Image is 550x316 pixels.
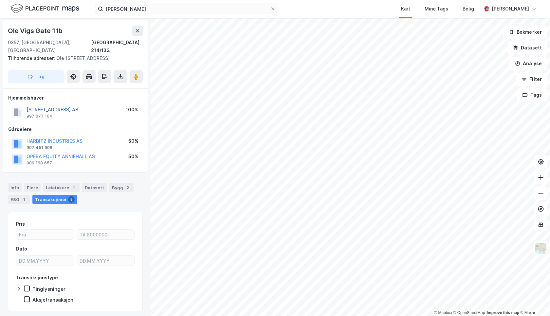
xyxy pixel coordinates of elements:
div: 0357, [GEOGRAPHIC_DATA], [GEOGRAPHIC_DATA] [8,39,91,54]
div: Ole [STREET_ADDRESS] [8,54,137,62]
input: Fra [16,230,74,239]
a: Mapbox [434,310,452,315]
div: Gårdeiere [8,125,142,133]
div: Tinglysninger [32,286,65,292]
button: Tag [8,70,64,83]
div: [GEOGRAPHIC_DATA], 214/133 [91,39,143,54]
button: Bokmerker [503,26,547,39]
iframe: Chat Widget [517,285,550,316]
a: OpenStreetMap [453,310,485,315]
div: 50% [128,153,138,160]
div: ESG [8,195,30,204]
div: 997 451 996 [27,145,52,150]
a: Improve this map [487,310,519,315]
div: Bygg [109,183,134,192]
div: Kart [401,5,410,13]
div: Hjemmelshaver [8,94,142,102]
button: Tags [517,88,547,102]
div: Eiere [24,183,41,192]
div: Leietakere [43,183,80,192]
div: Ole Vigs Gate 11b [8,26,64,36]
div: [PERSON_NAME] [492,5,529,13]
span: Tilhørende adresser: [8,55,56,61]
input: DD.MM.YYYY [16,256,74,266]
button: Analyse [509,57,547,70]
div: Dato [16,245,27,253]
input: DD.MM.YYYY [77,256,134,266]
button: Filter [516,73,547,86]
img: Z [535,242,547,254]
div: 989 168 657 [27,160,52,166]
div: Info [8,183,22,192]
div: 50% [128,137,138,145]
img: logo.f888ab2527a4732fd821a326f86c7f29.svg [10,3,79,14]
div: Transaksjonstype [16,274,58,282]
div: Datasett [82,183,107,192]
div: 1 [70,184,77,191]
div: 5 [68,196,75,203]
div: 1 [21,196,27,203]
input: Søk på adresse, matrikkel, gårdeiere, leietakere eller personer [103,4,270,14]
div: 100% [126,106,138,114]
div: Transaksjoner [32,195,77,204]
div: Mine Tags [425,5,448,13]
div: 2 [124,184,131,191]
input: Til 8000000 [77,230,134,239]
button: Datasett [507,41,547,54]
div: 997 077 164 [27,114,52,119]
div: Pris [16,220,25,228]
div: Kontrollprogram for chat [517,285,550,316]
div: Bolig [463,5,474,13]
div: Aksjetransaksjon [32,297,73,303]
